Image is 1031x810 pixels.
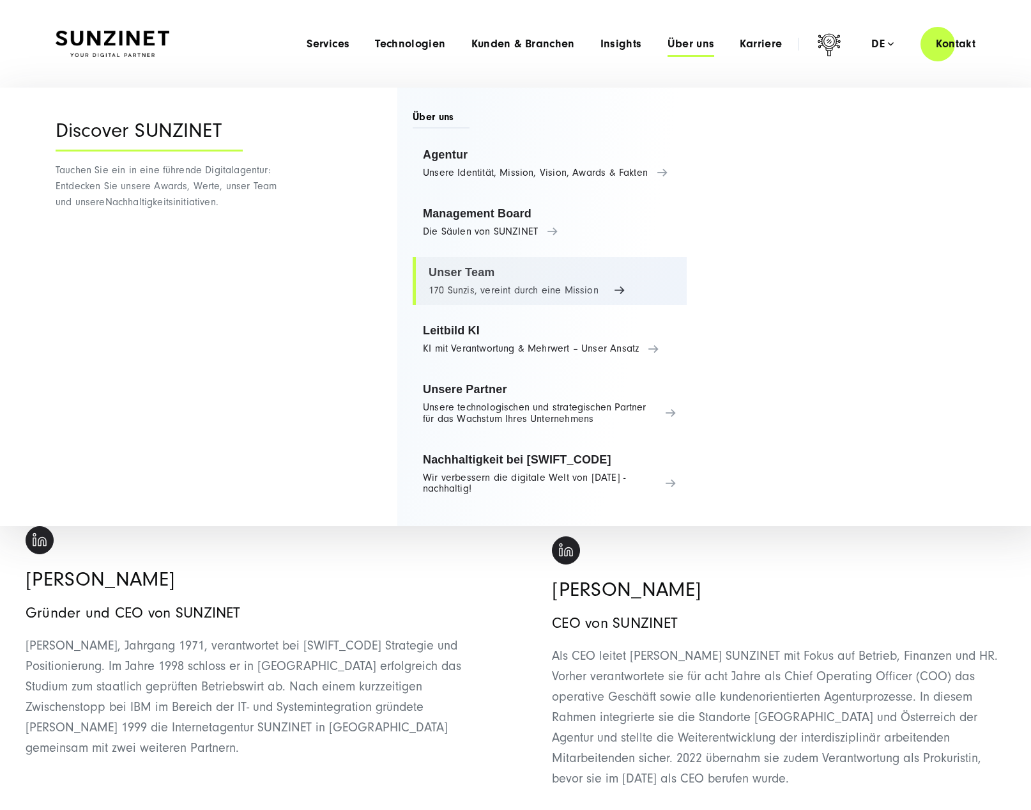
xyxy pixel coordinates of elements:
[552,646,1005,789] p: Als CEO leitet [PERSON_NAME] SUNZINET mit Fokus auf Betrieb, Finanzen und HR. Vorher verantwortet...
[375,38,445,51] a: Technologien
[413,110,470,129] span: Über uns
[56,88,295,526] div: Nachhaltigkeitsinitiativen.
[920,26,991,62] a: Kontakt
[552,534,580,563] a: linkedin-black
[552,536,580,565] img: linkedin-black
[413,374,687,434] a: Unsere Partner Unsere technologischen und strategischen Partner für das Wachstum Ihres Unternehmens
[471,38,575,51] a: Kunden & Branchen
[56,164,277,208] span: Tauchen Sie ein in eine führende Digitalagentur: Entdecken Sie unsere Awards, Werte, unser Team u...
[26,639,461,755] span: [PERSON_NAME], Jahrgang 1971, verantwortet bei [SWIFT_CODE] Strategie und Positionierung. Im Jahr...
[56,31,169,58] img: SUNZINET Full Service Digital Agentur
[56,120,243,152] div: Discover SUNZINET
[668,38,715,51] a: Über uns
[871,38,894,51] div: de
[26,604,479,623] h3: Gründer und CEO von SUNZINET
[26,567,479,591] h2: [PERSON_NAME]
[600,38,642,51] a: Insights
[552,614,1005,633] h3: CEO von SUNZINET
[413,444,687,504] a: Nachhaltigkeit bei [SWIFT_CODE] Wir verbessern die digitale Welt von [DATE] - nachhaltig!
[413,315,687,364] a: Leitbild KI KI mit Verantwortung & Mehrwert – Unser Ansatz
[740,38,782,51] a: Karriere
[413,198,687,247] a: Management Board Die Säulen von SUNZINET
[413,139,687,188] a: Agentur Unsere Identität, Mission, Vision, Awards & Fakten
[26,526,54,554] img: linkedin-black
[413,257,687,306] a: Unser Team 170 Sunzis, vereint durch eine Mission
[26,524,54,552] a: linkedin-black
[307,38,349,51] a: Services
[552,577,1005,602] h2: [PERSON_NAME]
